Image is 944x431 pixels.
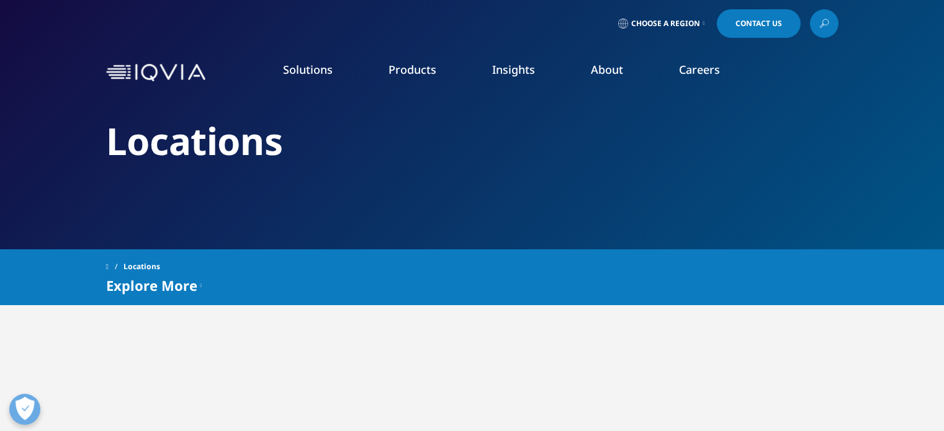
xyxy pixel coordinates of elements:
[106,118,838,164] h2: Locations
[717,9,801,38] a: Contact Us
[283,62,333,77] a: Solutions
[591,62,623,77] a: About
[631,19,700,29] span: Choose a Region
[679,62,720,77] a: Careers
[492,62,535,77] a: Insights
[735,20,782,27] span: Contact Us
[106,64,205,82] img: IQVIA Healthcare Information Technology and Pharma Clinical Research Company
[210,43,838,102] nav: Primary
[124,255,160,278] span: Locations
[9,394,40,425] button: Ouvrir le centre de préférences
[106,278,197,293] span: Explore More
[389,62,436,77] a: Products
